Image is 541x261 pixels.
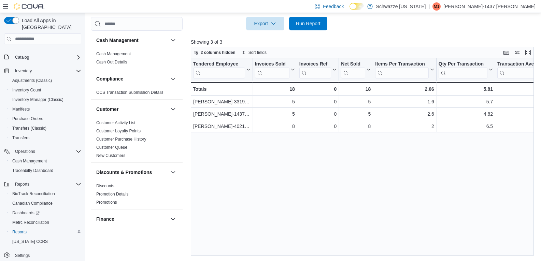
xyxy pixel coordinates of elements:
span: Purchase Orders [10,115,81,123]
button: Catalog [1,53,84,62]
div: 2 [375,122,434,130]
button: Manifests [7,104,84,114]
div: 5.7 [439,98,493,106]
button: Cash Management [96,37,168,44]
span: Catalog [15,55,29,60]
span: Cash Management [10,157,81,165]
p: | [428,2,430,11]
span: Dashboards [10,209,81,217]
div: Invoices Ref [299,61,331,78]
span: Manifests [10,105,81,113]
span: Transfers [10,134,81,142]
span: Dashboards [12,210,40,216]
h3: Cash Management [96,37,139,44]
div: 8 [255,122,295,130]
span: Transfers (Classic) [12,126,46,131]
span: Adjustments (Classic) [10,76,81,85]
button: Settings [1,250,84,260]
a: Transfers [10,134,32,142]
a: Customer Activity List [96,120,136,125]
div: Discounts & Promotions [91,182,183,209]
button: Metrc Reconciliation [7,218,84,227]
div: 5 [255,98,295,106]
button: Cash Management [7,156,84,166]
div: Totals [193,85,251,93]
button: Items Per Transaction [375,61,434,78]
p: [PERSON_NAME]-1437 [PERSON_NAME] [443,2,536,11]
button: Inventory Count [7,85,84,95]
span: New Customers [96,153,125,158]
span: Reports [10,228,81,236]
a: Metrc Reconciliation [10,218,52,227]
button: Operations [12,147,38,156]
button: Finance [169,215,177,223]
div: [PERSON_NAME]-3319 [PERSON_NAME] [193,98,251,106]
a: BioTrack Reconciliation [10,190,58,198]
span: Promotion Details [96,191,129,197]
div: 5.81 [439,85,493,93]
span: 2 columns hidden [201,50,236,55]
span: Metrc Reconciliation [12,220,49,225]
div: 6.5 [439,122,493,130]
span: Inventory [15,68,32,74]
span: Inventory Count [10,86,81,94]
span: Customer Loyalty Points [96,128,141,134]
span: Run Report [296,20,321,27]
a: Cash Management [96,52,131,56]
div: 18 [255,85,295,93]
span: Reports [15,182,29,187]
h3: Discounts & Promotions [96,169,152,176]
span: Discounts [96,183,114,189]
button: Purchase Orders [7,114,84,124]
button: BioTrack Reconciliation [7,189,84,199]
div: [PERSON_NAME]-1437 [PERSON_NAME] [193,110,251,118]
button: Tendered Employee [193,61,251,78]
button: Reports [1,179,84,189]
span: Transfers [12,135,29,141]
div: Mariah-1437 Marquez [432,2,441,11]
div: 0 [299,85,337,93]
button: Compliance [96,75,168,82]
span: Inventory Manager (Classic) [12,97,63,102]
button: Transfers [7,133,84,143]
span: BioTrack Reconciliation [10,190,81,198]
a: Purchase Orders [10,115,46,123]
a: Dashboards [10,209,42,217]
div: 5 [341,110,371,118]
div: [PERSON_NAME]-4021 [PERSON_NAME] [193,122,251,130]
button: Invoices Sold [255,61,295,78]
button: Catalog [12,53,32,61]
button: Discounts & Promotions [96,169,168,176]
span: Traceabilty Dashboard [12,168,53,173]
div: Tendered Employee [193,61,245,78]
button: Enter fullscreen [524,48,532,57]
button: Finance [96,216,168,222]
span: Inventory [12,67,81,75]
span: Customer Purchase History [96,136,146,142]
span: Reports [12,229,27,235]
p: Showing 3 of 3 [191,39,537,45]
a: Customer Queue [96,145,127,150]
span: Adjustments (Classic) [12,78,52,83]
button: Customer [169,105,177,113]
h3: Customer [96,106,118,113]
span: Settings [15,253,30,258]
a: Adjustments (Classic) [10,76,55,85]
div: 2.6 [375,110,434,118]
span: Cash Management [12,158,47,164]
a: OCS Transaction Submission Details [96,90,163,95]
button: Export [246,17,284,30]
span: Export [250,17,280,30]
button: Adjustments (Classic) [7,76,84,85]
button: Inventory Manager (Classic) [7,95,84,104]
input: Dark Mode [350,3,364,10]
button: Compliance [169,75,177,83]
button: [US_STATE] CCRS [7,237,84,246]
div: Customer [91,119,183,162]
button: Traceabilty Dashboard [7,166,84,175]
span: Reports [12,180,81,188]
span: Catalog [12,53,81,61]
div: 2.06 [375,85,434,93]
